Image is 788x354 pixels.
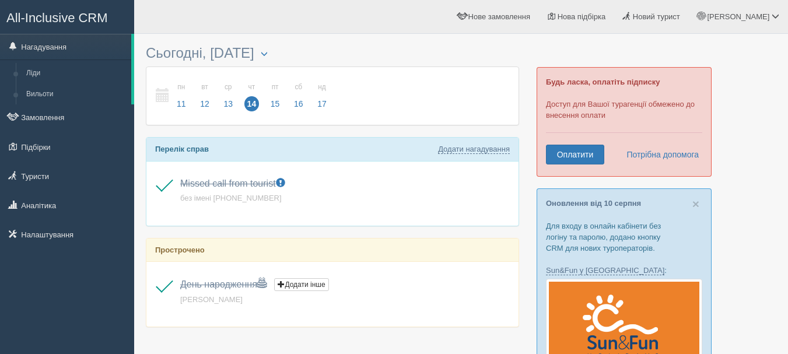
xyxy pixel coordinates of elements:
span: 17 [314,96,330,111]
span: 16 [291,96,306,111]
span: Нова підбірка [558,12,606,21]
button: Close [692,198,699,210]
small: чт [244,82,260,92]
a: [PERSON_NAME] [180,295,243,304]
div: Доступ для Вашої турагенції обмежено до внесення оплати [537,67,712,177]
span: All-Inclusive CRM [6,10,108,25]
a: без імені [PHONE_NUMBER] [180,194,282,202]
span: 12 [197,96,212,111]
span: [PERSON_NAME] [707,12,769,21]
button: Додати інше [274,278,328,291]
a: Потрібна допомога [619,145,699,164]
p: : [546,265,702,276]
span: Новий турист [633,12,680,21]
a: нд 17 [311,76,330,116]
a: День народження [180,279,267,289]
a: чт 14 [241,76,263,116]
a: пт 15 [264,76,286,116]
a: сб 16 [288,76,310,116]
a: Sun&Fun у [GEOGRAPHIC_DATA] [546,266,664,275]
small: ср [220,82,236,92]
a: Оновлення від 10 серпня [546,199,641,208]
b: Перелік справ [155,145,209,153]
a: Оплатити [546,145,604,164]
span: 15 [268,96,283,111]
h3: Сьогодні, [DATE] [146,45,519,61]
b: Будь ласка, оплатіть підписку [546,78,660,86]
a: Додати нагадування [438,145,510,154]
a: Вильоти [21,84,131,105]
a: Ліди [21,63,131,84]
a: пн 11 [170,76,192,116]
span: 14 [244,96,260,111]
small: пн [174,82,189,92]
span: Нове замовлення [468,12,530,21]
small: пт [268,82,283,92]
a: Missed call from tourist [180,178,285,188]
a: вт 12 [194,76,216,116]
span: 11 [174,96,189,111]
small: нд [314,82,330,92]
b: Прострочено [155,246,205,254]
span: 13 [220,96,236,111]
small: вт [197,82,212,92]
p: Для входу в онлайн кабінети без логіну та паролю, додано кнопку CRM для нових туроператорів. [546,220,702,254]
a: ср 13 [217,76,239,116]
small: сб [291,82,306,92]
a: All-Inclusive CRM [1,1,134,33]
span: × [692,197,699,211]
